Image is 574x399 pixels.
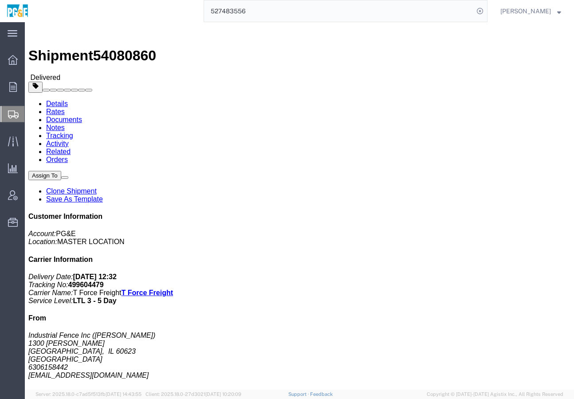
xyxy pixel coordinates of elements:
[25,22,574,390] iframe: FS Legacy Container
[35,391,142,397] span: Server: 2025.18.0-c7ad5f513fb
[205,391,241,397] span: [DATE] 10:20:09
[500,6,551,16] span: Wendy Hetrick
[204,0,474,22] input: Search for shipment number, reference number
[106,391,142,397] span: [DATE] 14:43:55
[145,391,241,397] span: Client: 2025.18.0-27d3021
[500,6,562,16] button: [PERSON_NAME]
[427,391,563,398] span: Copyright © [DATE]-[DATE] Agistix Inc., All Rights Reserved
[288,391,311,397] a: Support
[310,391,333,397] a: Feedback
[6,4,29,18] img: logo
